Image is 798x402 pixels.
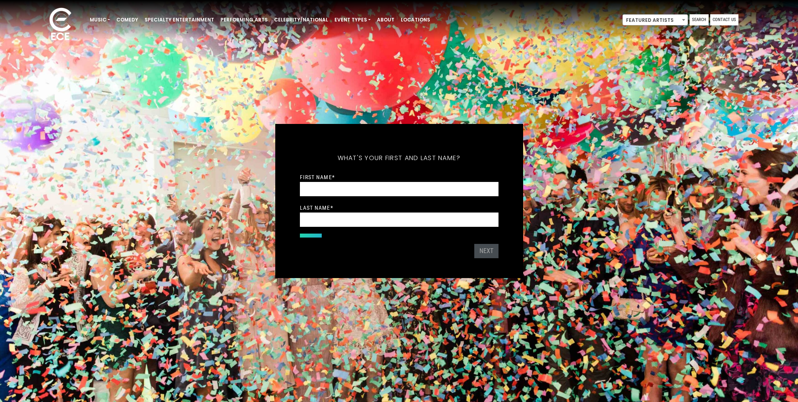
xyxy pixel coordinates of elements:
a: Celebrity/National [271,13,331,27]
a: Locations [398,13,433,27]
a: Search [690,14,709,25]
a: Music [87,13,113,27]
label: Last Name [300,204,333,211]
a: Specialty Entertainment [141,13,217,27]
span: Featured Artists [622,14,688,25]
a: Contact Us [710,14,738,25]
img: ece_new_logo_whitev2-1.png [41,6,80,44]
label: First Name [300,174,335,181]
h5: What's your first and last name? [300,144,499,172]
a: Comedy [113,13,141,27]
a: Performing Arts [217,13,271,27]
a: About [374,13,398,27]
a: Event Types [331,13,374,27]
span: Featured Artists [623,15,688,26]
